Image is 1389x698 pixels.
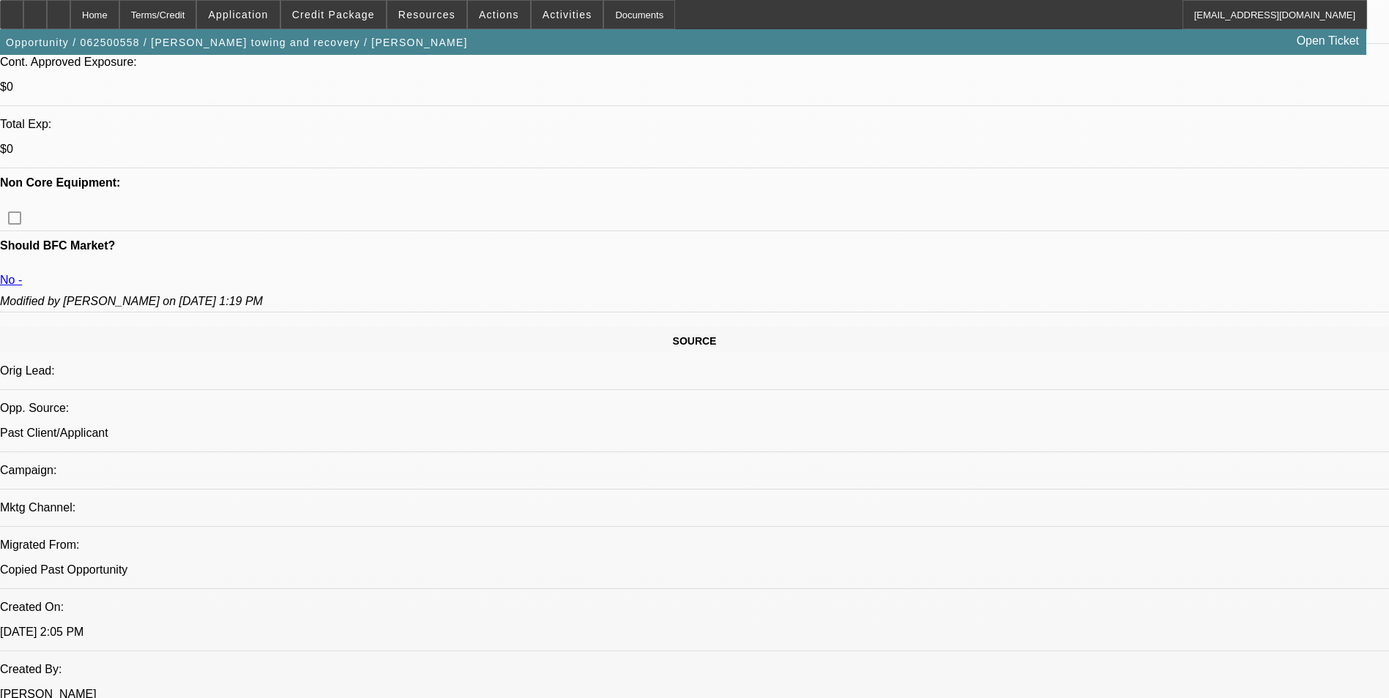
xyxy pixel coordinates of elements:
span: Credit Package [292,9,375,20]
span: Application [208,9,268,20]
span: SOURCE [673,335,717,347]
span: Resources [398,9,455,20]
span: Actions [479,9,519,20]
button: Credit Package [281,1,386,29]
button: Resources [387,1,466,29]
span: Activities [543,9,592,20]
span: Opportunity / 062500558 / [PERSON_NAME] towing and recovery / [PERSON_NAME] [6,37,468,48]
button: Activities [532,1,603,29]
button: Application [197,1,279,29]
a: Open Ticket [1291,29,1365,53]
button: Actions [468,1,530,29]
